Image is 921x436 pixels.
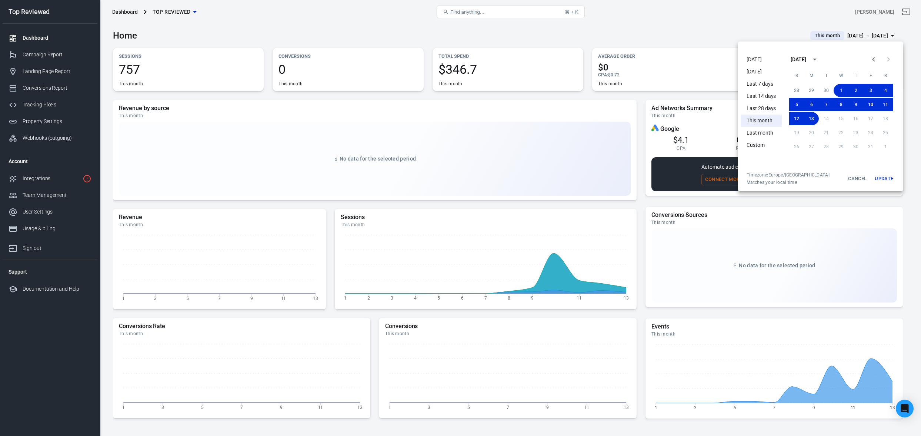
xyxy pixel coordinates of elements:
[741,102,782,115] li: Last 28 days
[804,84,819,97] button: 29
[741,66,782,78] li: [DATE]
[866,52,881,67] button: Previous month
[845,172,869,185] button: Cancel
[863,84,878,97] button: 3
[789,84,804,97] button: 28
[848,98,863,111] button: 9
[805,68,818,83] span: Monday
[848,84,863,97] button: 2
[849,68,862,83] span: Thursday
[741,139,782,151] li: Custom
[741,53,782,66] li: [DATE]
[864,68,877,83] span: Friday
[872,172,896,185] button: Update
[804,98,819,111] button: 6
[819,84,834,97] button: 30
[834,68,848,83] span: Wednesday
[896,400,914,417] div: Open Intercom Messenger
[747,179,830,185] span: Matches your local time
[820,68,833,83] span: Tuesday
[741,127,782,139] li: Last month
[747,172,830,178] div: Timezone: Europe/[GEOGRAPHIC_DATA]
[791,56,806,63] div: [DATE]
[834,84,848,97] button: 1
[790,68,803,83] span: Sunday
[879,68,892,83] span: Saturday
[741,115,782,127] li: This month
[834,98,848,111] button: 8
[789,112,804,125] button: 12
[878,98,893,111] button: 11
[741,78,782,90] li: Last 7 days
[789,98,804,111] button: 5
[808,53,821,66] button: calendar view is open, switch to year view
[878,84,893,97] button: 4
[804,112,819,125] button: 13
[863,98,878,111] button: 10
[819,98,834,111] button: 7
[741,90,782,102] li: Last 14 days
